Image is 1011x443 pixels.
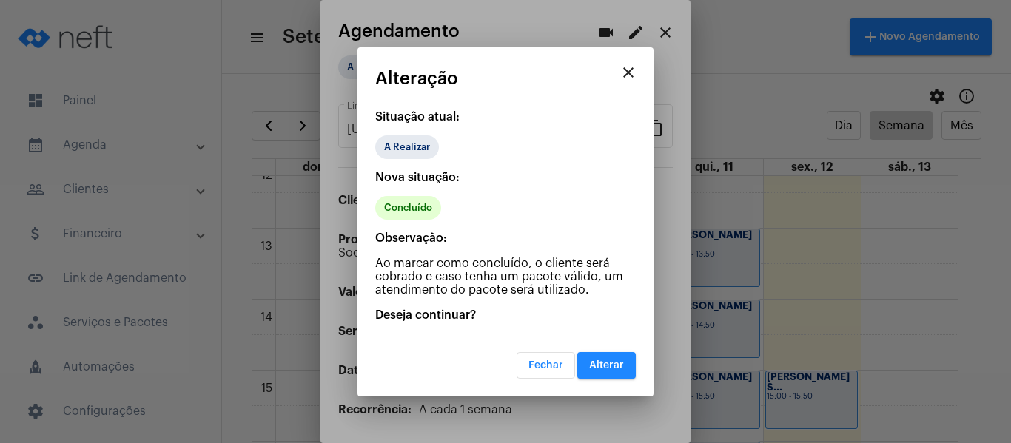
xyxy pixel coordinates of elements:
[375,196,441,220] mat-chip: Concluído
[577,352,636,379] button: Alterar
[589,360,624,371] span: Alterar
[375,257,636,297] p: Ao marcar como concluído, o cliente será cobrado e caso tenha um pacote válido, um atendimento do...
[528,360,563,371] span: Fechar
[375,308,636,322] p: Deseja continuar?
[375,135,439,159] mat-chip: A Realizar
[375,69,458,88] span: Alteração
[375,231,636,245] p: Observação:
[375,110,636,124] p: Situação atual:
[517,352,575,379] button: Fechar
[619,64,637,81] mat-icon: close
[375,171,636,184] p: Nova situação:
